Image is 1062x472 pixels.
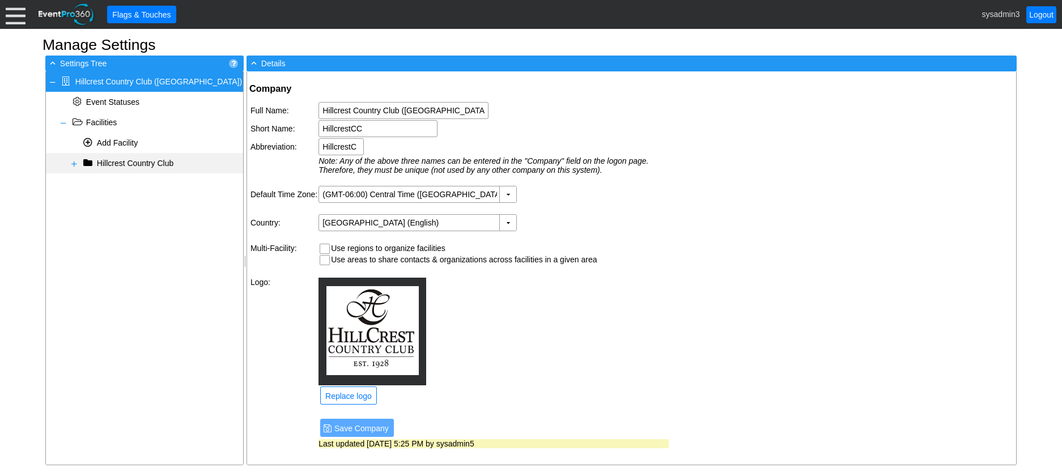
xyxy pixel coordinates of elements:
[250,214,317,231] td: Country:
[982,9,1020,18] span: sysadmin3
[332,423,391,434] span: Save Company
[43,37,1019,53] h1: Manage Settings
[97,138,138,147] span: Add Facility
[250,138,317,155] td: Abbreviation:
[250,186,317,203] td: Default Time Zone:
[86,97,139,107] span: Event Statuses
[323,422,391,433] span: Save Company
[323,389,374,401] span: Replace logo
[6,5,26,24] div: Menu: Click or 'Crtl+M' to toggle menu open/close
[249,83,670,95] h2: Company
[261,59,286,68] span: Details
[250,278,317,406] td: Logo:
[1026,6,1056,23] a: Logout
[37,2,96,27] img: EventPro360
[323,390,374,402] span: Replace logo
[318,439,669,448] div: Last updated [DATE] 5:25 PM by sysadmin5
[110,9,173,20] span: Flags & Touches
[318,156,648,175] i: Note: Any of the above three names can be entered in the "Company" field on the logon page. There...
[97,159,173,168] span: Hillcrest Country Club
[331,244,597,254] td: Use regions to organize facilities
[75,77,242,86] span: Hillcrest Country Club ([GEOGRAPHIC_DATA])
[250,243,317,267] td: Multi-Facility:
[110,8,173,20] span: Flags & Touches
[60,59,107,68] span: Settings Tree
[249,58,259,68] span: -
[48,58,58,68] span: -
[250,120,317,137] td: Short Name:
[86,118,117,127] span: Facilities
[250,102,317,119] td: Full Name:
[331,255,597,265] td: Use areas to share contacts & organizations across facilities in a given area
